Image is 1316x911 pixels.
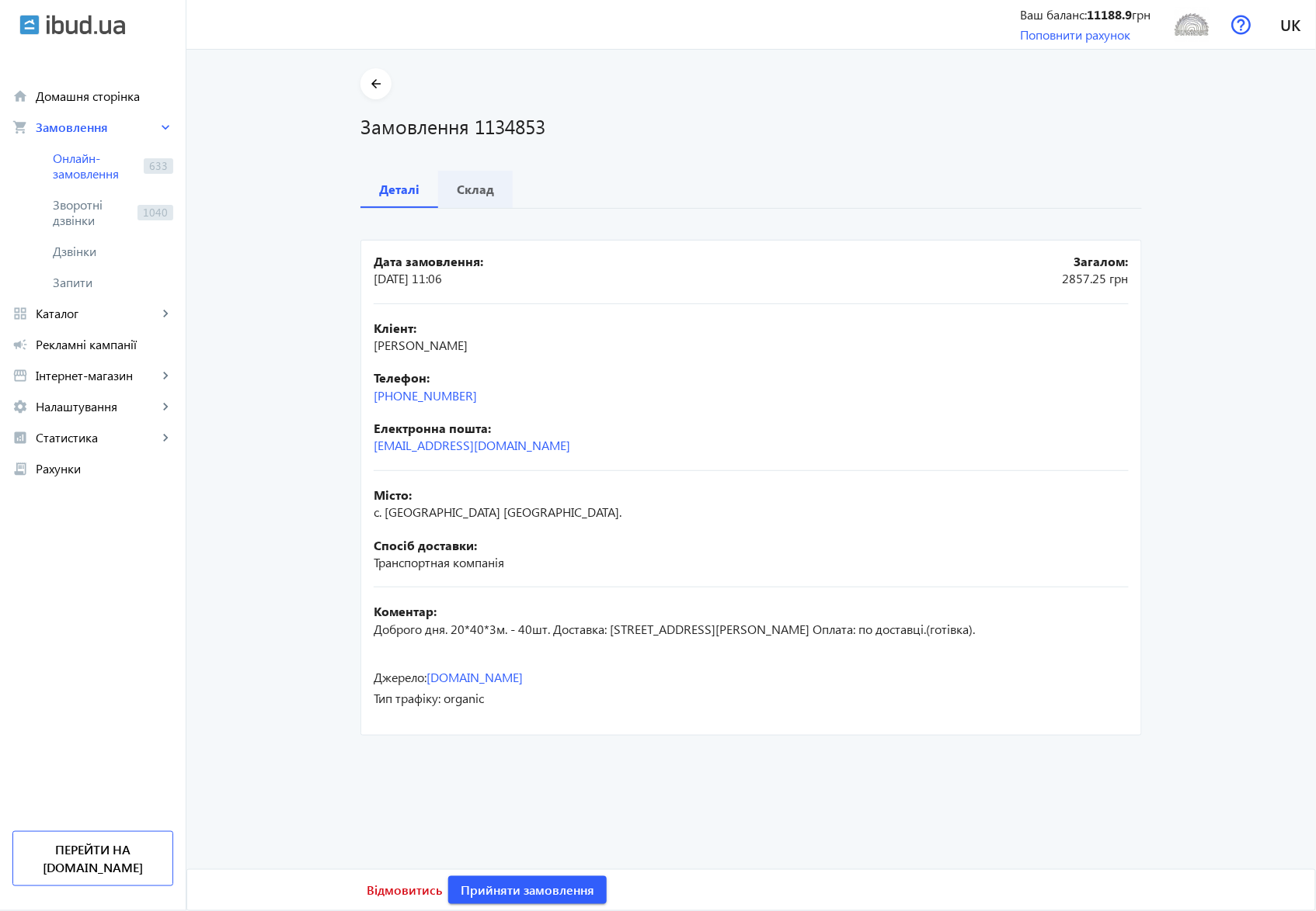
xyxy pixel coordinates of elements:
span: Зворотні дзвінки [53,197,131,228]
a: Перейти на [DOMAIN_NAME] [12,831,173,886]
mat-icon: keyboard_arrow_right [158,399,173,414]
span: Доброго дня. 20*40*3м. - 40шт. Доставка: [STREET_ADDRESS][PERSON_NAME] Оплата: по доставці.(готів... [374,621,975,637]
mat-icon: keyboard_arrow_right [158,368,173,383]
img: help.svg [1231,15,1252,35]
span: 1040 [138,205,173,220]
mat-icon: arrow_back [367,74,386,94]
span: [DATE] 11:06 [374,270,442,286]
mat-icon: storefront [12,368,28,383]
mat-icon: keyboard_arrow_right [158,120,173,135]
div: Джерело: [374,669,1129,686]
span: Замовлення [36,120,158,135]
div: Тип трафіку: organic [374,690,1129,707]
span: Рекламні кампанії [36,337,173,352]
b: Спосіб доставки: [374,537,1129,554]
span: Статистика [36,430,158,445]
img: ibud_text.svg [47,15,125,35]
mat-icon: keyboard_arrow_right [158,306,173,321]
a: [EMAIL_ADDRESS][DOMAIN_NAME] [374,437,570,453]
a: [DOMAIN_NAME] [426,669,523,685]
img: ibud.svg [19,15,40,35]
mat-icon: shopping_cart [12,120,28,135]
b: Електронна пошта: [374,420,1129,437]
img: 5f43c4b089f085850-Sunrise_Ltd.jpg [1175,7,1210,42]
h1: Замовлення 1134853 [360,113,1142,140]
span: с. [GEOGRAPHIC_DATA] [GEOGRAPHIC_DATA]. [374,504,621,520]
span: Каталог [36,306,158,321]
mat-icon: home [12,88,28,104]
mat-icon: settings [12,399,28,414]
span: 2857.25 грн [1063,270,1129,286]
mat-icon: grid_view [12,306,28,321]
b: Склад [457,183,494,196]
mat-icon: campaign [12,337,28,352]
span: Рахунки [36,461,173,476]
span: [PERSON_NAME] [374,337,468,353]
span: Онлайн-замовлення [53,151,138,182]
b: Дата замовлення: [374,253,751,270]
b: Телефон: [374,369,1129,386]
b: Загалом: [751,253,1129,270]
span: Інтернет-магазин [36,368,158,383]
span: Запити [53,275,173,290]
span: uk [1281,15,1301,34]
mat-icon: keyboard_arrow_right [158,430,173,445]
mat-icon: analytics [12,430,28,445]
a: Поповнити рахунок [1021,26,1131,43]
span: Налаштування [36,399,158,414]
b: Місто: [374,487,1129,504]
b: Коментар: [374,603,1129,620]
b: Деталі [379,183,420,196]
mat-icon: receipt_long [12,461,28,476]
span: Транспортная компанія [374,554,504,570]
b: 11188.9 [1088,6,1133,23]
span: 633 [144,158,173,174]
span: Дзвінки [53,244,173,259]
a: [PHONE_NUMBER] [374,387,477,404]
b: Кліент: [374,320,1129,337]
span: Домашня сторінка [36,88,173,104]
div: Ваш баланс: грн [1021,6,1151,23]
